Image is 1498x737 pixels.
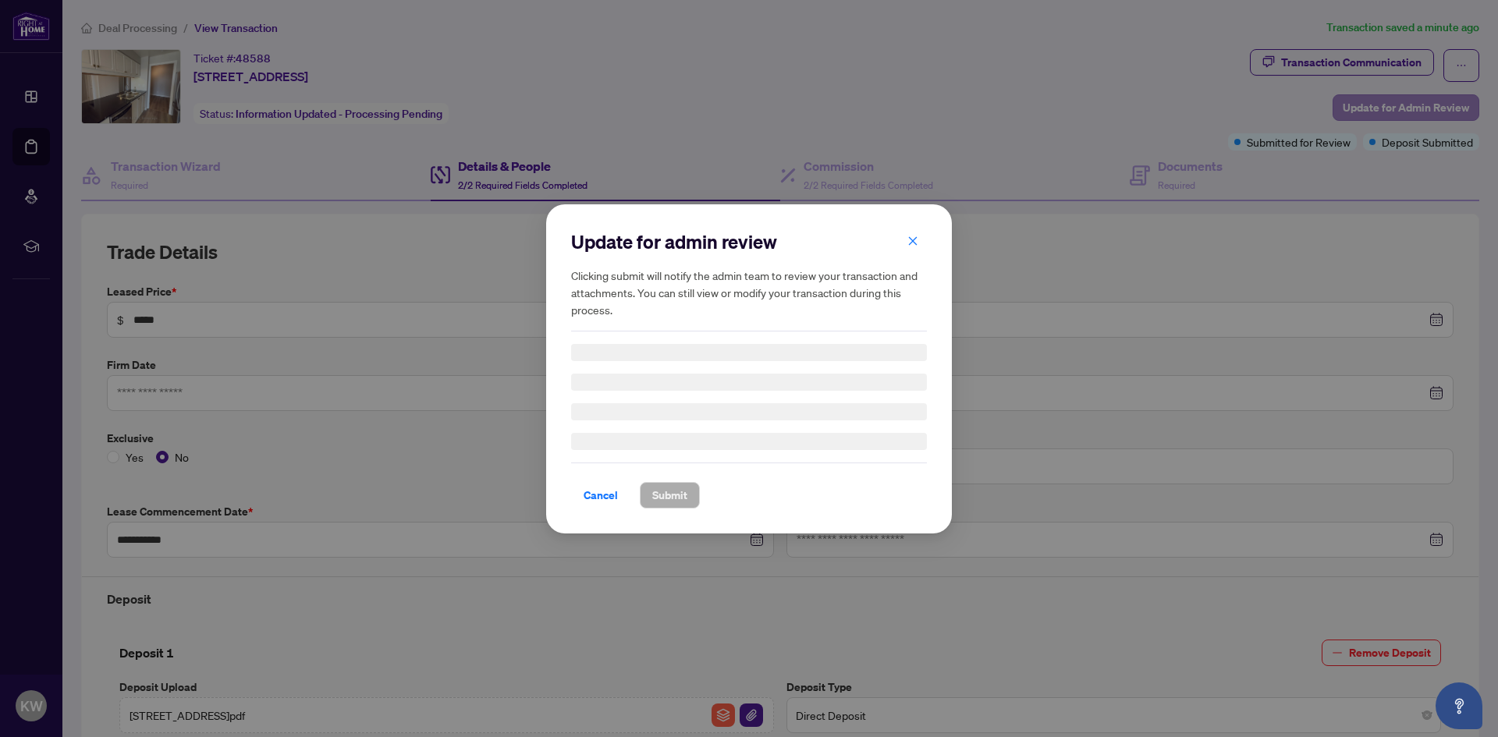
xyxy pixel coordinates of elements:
[584,483,618,508] span: Cancel
[571,229,927,254] h2: Update for admin review
[571,267,927,318] h5: Clicking submit will notify the admin team to review your transaction and attachments. You can st...
[1436,682,1482,729] button: Open asap
[907,235,918,246] span: close
[640,482,700,508] button: Submit
[571,482,630,508] button: Cancel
